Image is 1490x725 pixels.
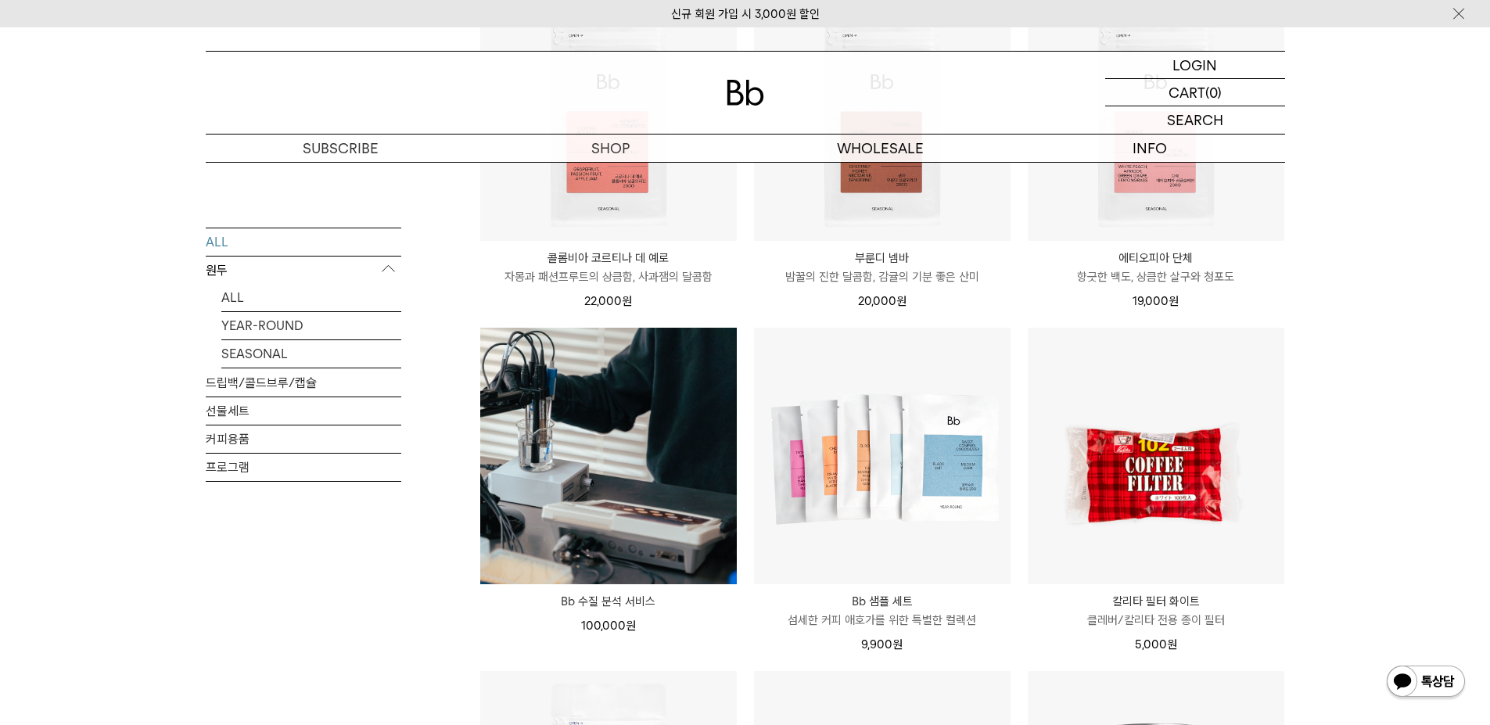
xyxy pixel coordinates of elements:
a: 드립백/콜드브루/캡슐 [206,368,401,396]
a: 콜롬비아 코르티나 데 예로 자몽과 패션프루트의 상큼함, 사과잼의 달콤함 [480,249,737,286]
a: 커피용품 [206,425,401,452]
p: LOGIN [1172,52,1217,78]
p: 클레버/칼리타 전용 종이 필터 [1028,611,1284,630]
p: 섬세한 커피 애호가를 위한 특별한 컬렉션 [754,611,1011,630]
a: CART (0) [1105,79,1285,106]
img: 카카오톡 채널 1:1 채팅 버튼 [1385,664,1467,702]
a: LOGIN [1105,52,1285,79]
span: 원 [626,619,636,633]
a: SUBSCRIBE [206,135,476,162]
p: 자몽과 패션프루트의 상큼함, 사과잼의 달콤함 [480,267,737,286]
a: 프로그램 [206,453,401,480]
p: 에티오피아 단체 [1028,249,1284,267]
a: ALL [206,228,401,255]
p: 칼리타 필터 화이트 [1028,592,1284,611]
p: SEARCH [1167,106,1223,134]
a: ALL [221,283,401,310]
a: 부룬디 넴바 밤꿀의 진한 달콤함, 감귤의 기분 좋은 산미 [754,249,1011,286]
span: 원 [1167,637,1177,651]
span: 100,000 [581,619,636,633]
span: 22,000 [584,294,632,308]
p: CART [1169,79,1205,106]
a: SEASONAL [221,339,401,367]
a: 선물세트 [206,397,401,424]
span: 9,900 [861,637,903,651]
p: 원두 [206,256,401,284]
span: 원 [892,637,903,651]
a: SHOP [476,135,745,162]
span: 원 [622,294,632,308]
p: WHOLESALE [745,135,1015,162]
span: 원 [896,294,907,308]
p: 콜롬비아 코르티나 데 예로 [480,249,737,267]
p: INFO [1015,135,1285,162]
img: Bb 샘플 세트 [754,328,1011,584]
img: 로고 [727,80,764,106]
a: 칼리타 필터 화이트 클레버/칼리타 전용 종이 필터 [1028,592,1284,630]
span: 원 [1169,294,1179,308]
span: 19,000 [1133,294,1179,308]
p: 부룬디 넴바 [754,249,1011,267]
a: YEAR-ROUND [221,311,401,339]
p: (0) [1205,79,1222,106]
img: 칼리타 필터 화이트 [1028,328,1284,584]
span: 5,000 [1135,637,1177,651]
img: Bb 수질 분석 서비스 [480,328,737,584]
p: Bb 샘플 세트 [754,592,1011,611]
span: 20,000 [858,294,907,308]
p: 향긋한 백도, 상큼한 살구와 청포도 [1028,267,1284,286]
a: 신규 회원 가입 시 3,000원 할인 [671,7,820,21]
a: 에티오피아 단체 향긋한 백도, 상큼한 살구와 청포도 [1028,249,1284,286]
p: 밤꿀의 진한 달콤함, 감귤의 기분 좋은 산미 [754,267,1011,286]
a: Bb 수질 분석 서비스 [480,592,737,611]
a: Bb 샘플 세트 섬세한 커피 애호가를 위한 특별한 컬렉션 [754,592,1011,630]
